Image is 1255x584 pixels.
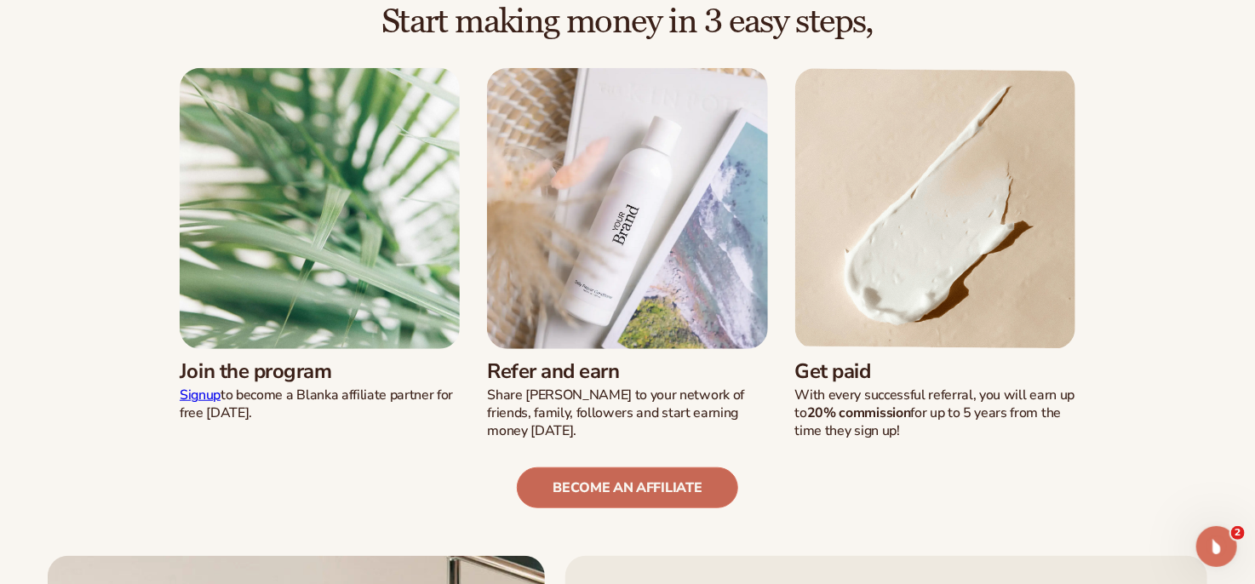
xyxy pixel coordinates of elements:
[180,359,460,384] h3: Join the program
[517,467,739,508] a: become an affiliate
[795,68,1075,348] img: Moisturizer cream swatch.
[180,386,221,404] a: Signup
[795,359,1075,384] h3: Get paid
[1231,526,1245,540] span: 2
[487,359,767,384] h3: Refer and earn
[487,68,767,348] img: White conditioner bottle labeled 'Your Brand' on a magazine with a beach cover
[48,3,1207,41] h2: Start making money in 3 easy steps,
[795,386,1075,439] p: With every successful referral, you will earn up to for up to 5 years from the time they sign up!
[180,68,460,348] img: Closeup of palm leaves.
[180,386,460,422] p: to become a Blanka affiliate partner for free [DATE].
[487,386,767,439] p: Share [PERSON_NAME] to your network of friends, family, followers and start earning money [DATE].
[1196,526,1237,567] iframe: Intercom live chat
[807,404,911,422] strong: 20% commission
